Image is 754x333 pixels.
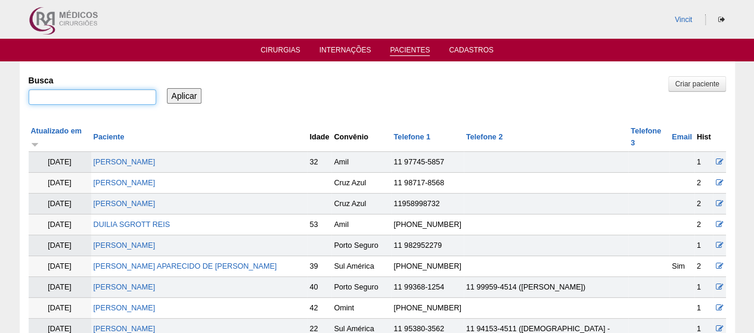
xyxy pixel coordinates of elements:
[393,133,430,141] a: Telefone 1
[94,283,156,291] a: [PERSON_NAME]
[391,214,463,235] td: [PHONE_NUMBER]
[449,46,494,58] a: Cadastros
[307,256,331,277] td: 39
[672,133,692,141] a: Email
[29,298,91,319] td: [DATE]
[94,304,156,312] a: [PERSON_NAME]
[694,256,713,277] td: 2
[694,214,713,235] td: 2
[391,298,463,319] td: [PHONE_NUMBER]
[319,46,371,58] a: Internações
[29,194,91,214] td: [DATE]
[29,173,91,194] td: [DATE]
[307,214,331,235] td: 53
[331,152,391,173] td: Amil
[675,15,692,24] a: Vincit
[94,200,156,208] a: [PERSON_NAME]
[669,256,694,277] td: Sim
[94,179,156,187] a: [PERSON_NAME]
[391,194,463,214] td: 11958998732
[29,277,91,298] td: [DATE]
[94,133,125,141] a: Paciente
[694,173,713,194] td: 2
[631,127,661,147] a: Telefone 3
[29,74,156,86] label: Busca
[331,194,391,214] td: Cruz Azul
[466,133,502,141] a: Telefone 2
[464,277,628,298] td: 11 99959-4514 ([PERSON_NAME])
[668,76,725,92] a: Criar paciente
[331,214,391,235] td: Amil
[31,127,82,147] a: Atualizado em
[29,89,156,105] input: Digite os termos que você deseja procurar.
[391,173,463,194] td: 11 98717-8568
[331,173,391,194] td: Cruz Azul
[694,277,713,298] td: 1
[390,46,430,56] a: Pacientes
[94,220,170,229] a: DUILIA SGROTT REIS
[307,277,331,298] td: 40
[331,298,391,319] td: Omint
[29,235,91,256] td: [DATE]
[307,123,331,152] th: Idade
[307,152,331,173] td: 32
[331,235,391,256] td: Porto Seguro
[31,140,39,148] img: ordem crescente
[94,158,156,166] a: [PERSON_NAME]
[391,152,463,173] td: 11 97745-5857
[694,235,713,256] td: 1
[167,88,202,104] input: Aplicar
[94,325,156,333] a: [PERSON_NAME]
[694,152,713,173] td: 1
[307,298,331,319] td: 42
[331,256,391,277] td: Sul América
[260,46,300,58] a: Cirurgias
[29,152,91,173] td: [DATE]
[331,277,391,298] td: Porto Seguro
[694,298,713,319] td: 1
[694,194,713,214] td: 2
[94,262,277,270] a: [PERSON_NAME] APARECIDO DE [PERSON_NAME]
[718,16,725,23] i: Sair
[94,241,156,250] a: [PERSON_NAME]
[29,256,91,277] td: [DATE]
[391,256,463,277] td: [PHONE_NUMBER]
[694,123,713,152] th: Hist
[331,123,391,152] th: Convênio
[29,214,91,235] td: [DATE]
[391,235,463,256] td: 11 982952279
[391,277,463,298] td: 11 99368-1254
